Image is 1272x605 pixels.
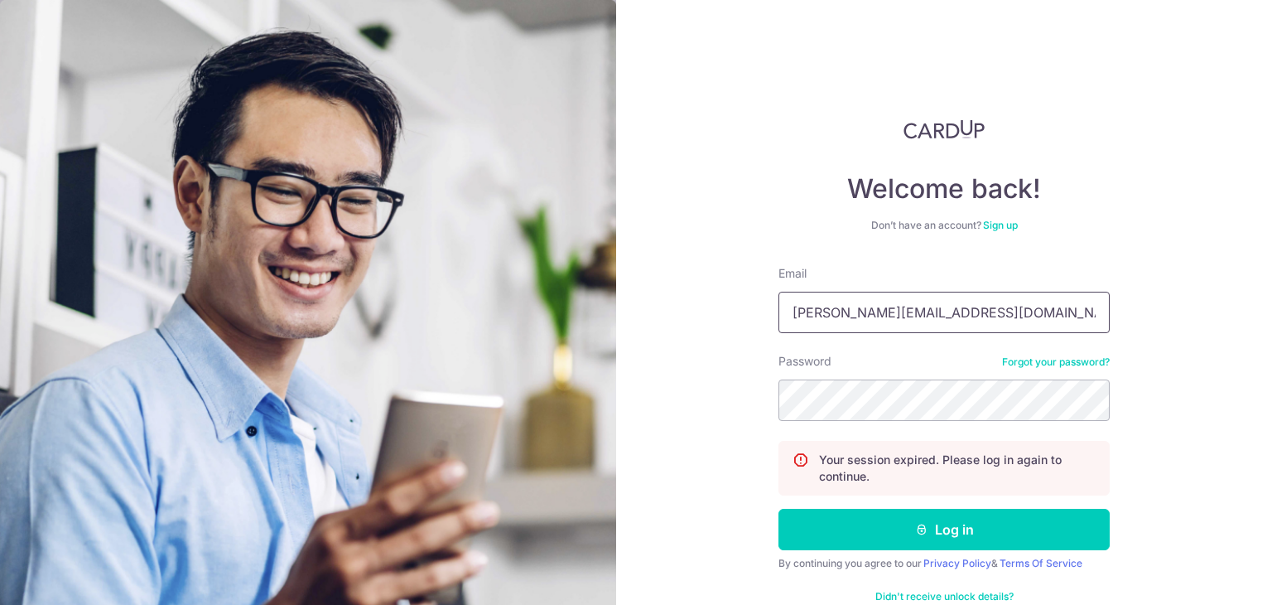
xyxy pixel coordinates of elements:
div: By continuing you agree to our & [778,557,1110,570]
p: Your session expired. Please log in again to continue. [819,452,1096,485]
a: Sign up [983,219,1018,231]
button: Log in [778,509,1110,550]
label: Email [778,265,807,282]
h4: Welcome back! [778,172,1110,206]
div: Don’t have an account? [778,219,1110,232]
a: Privacy Policy [923,557,991,569]
a: Didn't receive unlock details? [875,590,1014,603]
a: Terms Of Service [1000,557,1082,569]
a: Forgot your password? [1002,356,1110,369]
label: Password [778,353,831,370]
input: Enter your Email [778,292,1110,333]
img: CardUp Logo [903,119,985,139]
